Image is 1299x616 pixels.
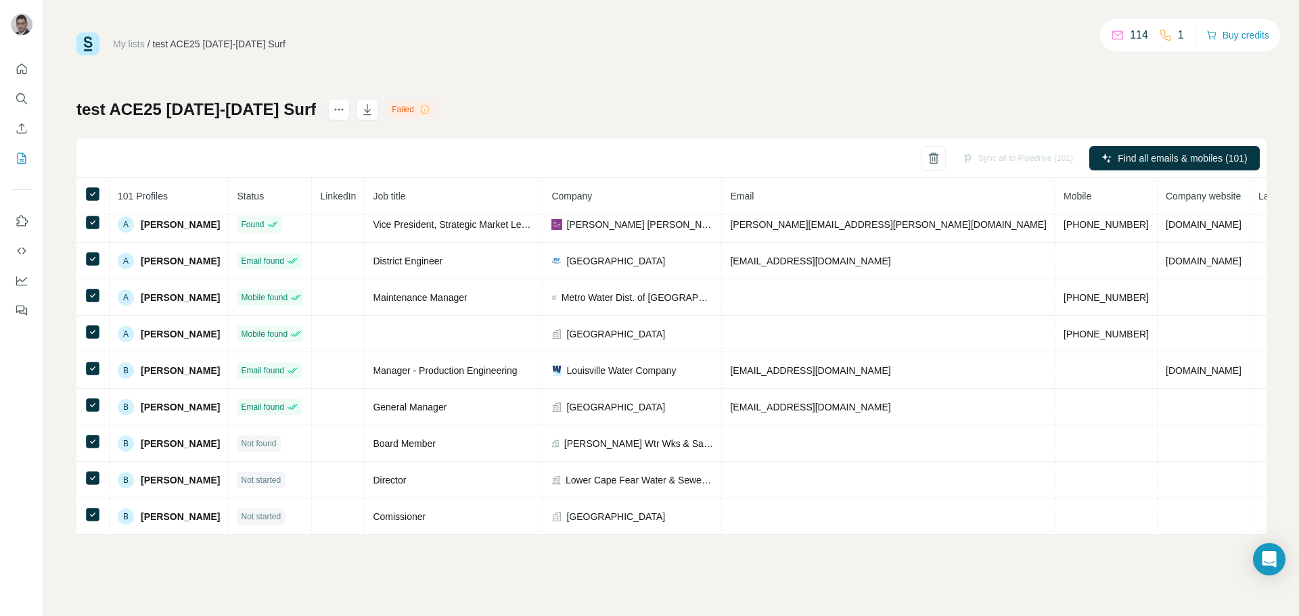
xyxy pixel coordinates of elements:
[241,328,288,340] span: Mobile found
[141,510,220,523] span: [PERSON_NAME]
[566,400,665,414] span: [GEOGRAPHIC_DATA]
[1206,26,1269,45] button: Buy credits
[241,291,288,304] span: Mobile found
[562,291,714,304] span: Metro Water Dist. of [GEOGRAPHIC_DATA] & [GEOGRAPHIC_DATA]
[118,216,134,233] div: A
[551,191,592,202] span: Company
[566,327,665,341] span: [GEOGRAPHIC_DATA]
[11,146,32,170] button: My lists
[1166,191,1241,202] span: Company website
[76,99,316,120] h1: test ACE25 [DATE]-[DATE] Surf
[141,291,220,304] span: [PERSON_NAME]
[730,365,890,376] span: [EMAIL_ADDRESS][DOMAIN_NAME]
[241,437,276,450] span: Not found
[373,256,442,266] span: District Engineer
[118,191,168,202] span: 101 Profiles
[1178,27,1184,43] p: 1
[241,364,283,377] span: Email found
[1064,292,1149,303] span: [PHONE_NUMBER]
[1064,329,1149,339] span: [PHONE_NUMBER]
[118,472,134,488] div: B
[118,326,134,342] div: A
[11,87,32,111] button: Search
[566,364,676,377] span: Louisville Water Company
[551,219,562,230] img: company-logo
[1064,191,1091,202] span: Mobile
[566,218,713,231] span: [PERSON_NAME] [PERSON_NAME]
[373,292,467,303] span: Maintenance Manager
[11,57,32,81] button: Quick start
[237,191,264,202] span: Status
[566,510,665,523] span: [GEOGRAPHIC_DATA]
[566,473,714,487] span: Lower Cape Fear Water & Sewer Auth.
[1064,219,1149,230] span: [PHONE_NUMBER]
[153,37,286,51] div: test ACE25 [DATE]-[DATE] Surf
[118,435,134,452] div: B
[1166,219,1241,230] span: [DOMAIN_NAME]
[730,256,890,266] span: [EMAIL_ADDRESS][DOMAIN_NAME]
[241,511,281,523] span: Not started
[118,253,134,269] div: A
[564,437,714,450] span: [PERSON_NAME] Wtr Wks & Sanit Sewer Bd
[373,219,568,230] span: Vice President, Strategic Market Leader Water
[241,218,264,231] span: Found
[11,298,32,323] button: Feedback
[76,32,99,55] img: Surfe Logo
[141,473,220,487] span: [PERSON_NAME]
[141,327,220,341] span: [PERSON_NAME]
[1089,146,1260,170] button: Find all emails & mobiles (101)
[373,402,447,412] span: General Manager
[1253,543,1285,575] div: Open Intercom Messenger
[551,256,562,266] img: company-logo
[551,365,562,376] img: company-logo
[1166,256,1241,266] span: [DOMAIN_NAME]
[730,402,890,412] span: [EMAIL_ADDRESS][DOMAIN_NAME]
[141,254,220,268] span: [PERSON_NAME]
[147,37,150,51] li: /
[11,209,32,233] button: Use Surfe on LinkedIn
[241,474,281,486] span: Not started
[373,511,426,522] span: Comissioner
[388,101,434,118] div: Failed
[11,116,32,141] button: Enrich CSV
[141,218,220,231] span: [PERSON_NAME]
[1258,191,1294,202] span: Landline
[373,475,406,485] span: Director
[566,254,665,268] span: [GEOGRAPHIC_DATA]
[320,191,356,202] span: LinkedIn
[373,365,517,376] span: Manager - Production Engineering
[11,239,32,263] button: Use Surfe API
[241,401,283,413] span: Email found
[1166,365,1241,376] span: [DOMAIN_NAME]
[730,191,754,202] span: Email
[241,255,283,267] span: Email found
[1118,151,1247,165] span: Find all emails & mobiles (101)
[328,99,350,120] button: actions
[1130,27,1148,43] p: 114
[11,14,32,35] img: Avatar
[118,362,134,379] div: B
[113,39,145,49] a: My lists
[141,437,220,450] span: [PERSON_NAME]
[11,268,32,293] button: Dashboard
[141,400,220,414] span: [PERSON_NAME]
[118,399,134,415] div: B
[373,438,436,449] span: Board Member
[118,289,134,306] div: A
[730,219,1047,230] span: [PERSON_NAME][EMAIL_ADDRESS][PERSON_NAME][DOMAIN_NAME]
[141,364,220,377] span: [PERSON_NAME]
[118,508,134,525] div: B
[373,191,405,202] span: Job title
